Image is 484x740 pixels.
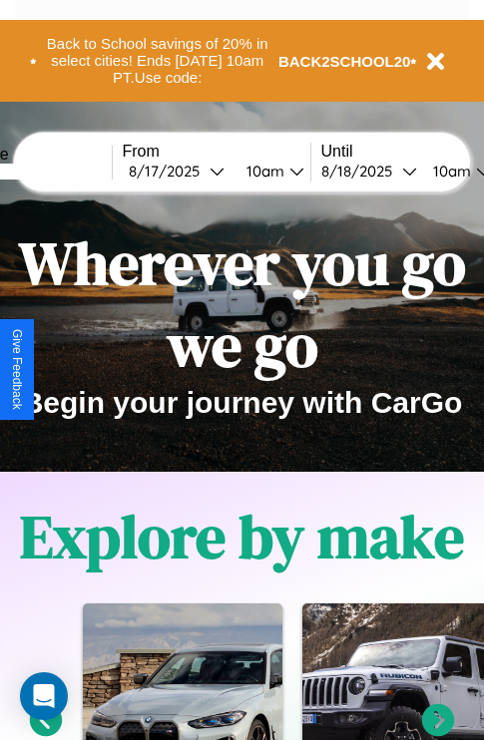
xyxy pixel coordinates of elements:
[278,53,411,70] b: BACK2SCHOOL20
[10,329,24,410] div: Give Feedback
[237,162,289,181] div: 10am
[20,672,68,720] div: Open Intercom Messenger
[20,496,464,577] h1: Explore by make
[129,162,210,181] div: 8 / 17 / 2025
[123,161,231,182] button: 8/17/2025
[231,161,310,182] button: 10am
[423,162,476,181] div: 10am
[321,162,402,181] div: 8 / 18 / 2025
[37,30,278,92] button: Back to School savings of 20% in select cities! Ends [DATE] 10am PT.Use code:
[123,143,310,161] label: From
